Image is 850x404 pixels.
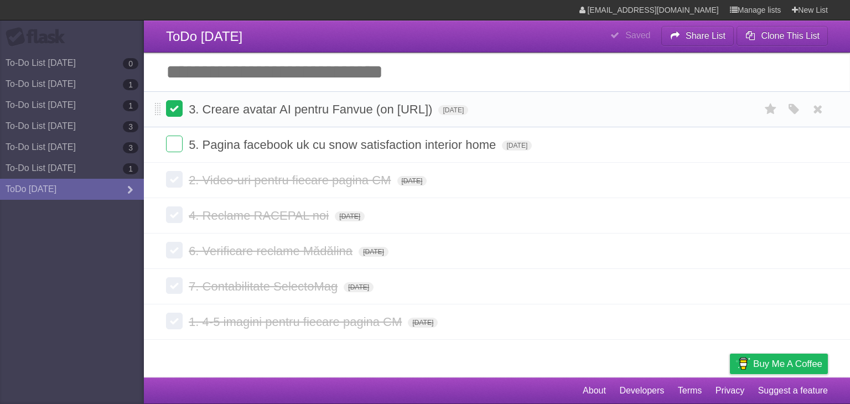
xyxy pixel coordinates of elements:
span: [DATE] [335,211,365,221]
span: Buy me a coffee [753,354,822,374]
b: Clone This List [761,31,820,40]
a: Terms [678,380,702,401]
label: Done [166,313,183,329]
span: [DATE] [397,176,427,186]
span: 6. Verificare reclame Mădălina [189,244,355,258]
span: [DATE] [359,247,388,257]
span: 1. 4-5 imagini pentru fiecare pagina CM [189,315,405,329]
b: Saved [625,30,650,40]
a: Privacy [716,380,744,401]
span: [DATE] [502,141,532,151]
span: 5. Pagina facebook uk cu snow satisfaction interior home [189,138,499,152]
b: 1 [123,79,138,90]
label: Done [166,171,183,188]
img: Buy me a coffee [735,354,750,373]
span: 7. Contabilitate SelectoMag [189,279,340,293]
span: [DATE] [438,105,468,115]
span: 4. Reclame RACEPAL noi [189,209,331,222]
label: Done [166,242,183,258]
span: 2. Video-uri pentru fiecare pagina CM [189,173,393,187]
div: Flask [6,27,72,47]
span: [DATE] [344,282,374,292]
label: Done [166,100,183,117]
label: Done [166,136,183,152]
a: Suggest a feature [758,380,828,401]
a: Buy me a coffee [730,354,828,374]
b: 3 [123,121,138,132]
label: Star task [760,100,781,118]
b: 1 [123,163,138,174]
b: 1 [123,100,138,111]
a: About [583,380,606,401]
span: ToDo [DATE] [166,29,242,44]
b: 0 [123,58,138,69]
b: Share List [686,31,725,40]
span: 3. Creare avatar AI pentru Fanvue (on [URL]) [189,102,435,116]
label: Done [166,277,183,294]
button: Clone This List [737,26,828,46]
span: [DATE] [408,318,438,328]
b: 3 [123,142,138,153]
button: Share List [661,26,734,46]
label: Done [166,206,183,223]
a: Developers [619,380,664,401]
